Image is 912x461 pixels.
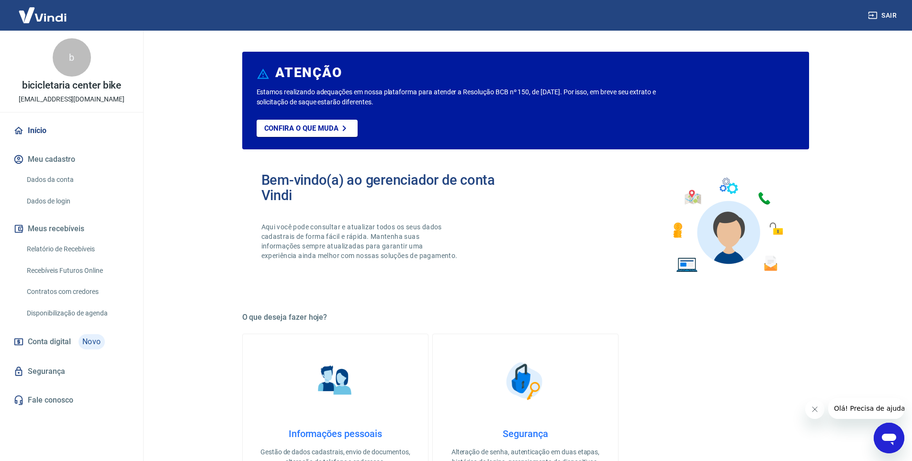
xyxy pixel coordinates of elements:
[11,218,132,239] button: Meus recebíveis
[11,330,132,353] a: Conta digitalNovo
[23,239,132,259] a: Relatório de Recebíveis
[11,120,132,141] a: Início
[828,398,904,419] iframe: Mensagem da empresa
[11,361,132,382] a: Segurança
[311,357,359,405] img: Informações pessoais
[53,38,91,77] div: b
[501,357,549,405] img: Segurança
[261,222,460,260] p: Aqui você pode consultar e atualizar todos os seus dados cadastrais de forma fácil e rápida. Mant...
[23,304,132,323] a: Disponibilização de agenda
[242,313,809,322] h5: O que deseja fazer hoje?
[261,172,526,203] h2: Bem-vindo(a) ao gerenciador de conta Vindi
[448,428,603,439] h4: Segurança
[258,428,413,439] h4: Informações pessoais
[19,94,124,104] p: [EMAIL_ADDRESS][DOMAIN_NAME]
[23,170,132,190] a: Dados da conta
[874,423,904,453] iframe: Botão para abrir a janela de mensagens
[6,7,80,14] span: Olá! Precisa de ajuda?
[257,87,687,107] p: Estamos realizando adequações em nossa plataforma para atender a Resolução BCB nº 150, de [DATE]....
[11,390,132,411] a: Fale conosco
[805,400,824,419] iframe: Fechar mensagem
[866,7,901,24] button: Sair
[257,120,358,137] a: Confira o que muda
[664,172,790,278] img: Imagem de um avatar masculino com diversos icones exemplificando as funcionalidades do gerenciado...
[264,124,338,133] p: Confira o que muda
[11,149,132,170] button: Meu cadastro
[23,282,132,302] a: Contratos com credores
[23,261,132,281] a: Recebíveis Futuros Online
[11,0,74,30] img: Vindi
[23,191,132,211] a: Dados de login
[28,335,71,349] span: Conta digital
[79,334,105,349] span: Novo
[22,80,122,90] p: bicicletaria center bike
[275,68,342,78] h6: ATENÇÃO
